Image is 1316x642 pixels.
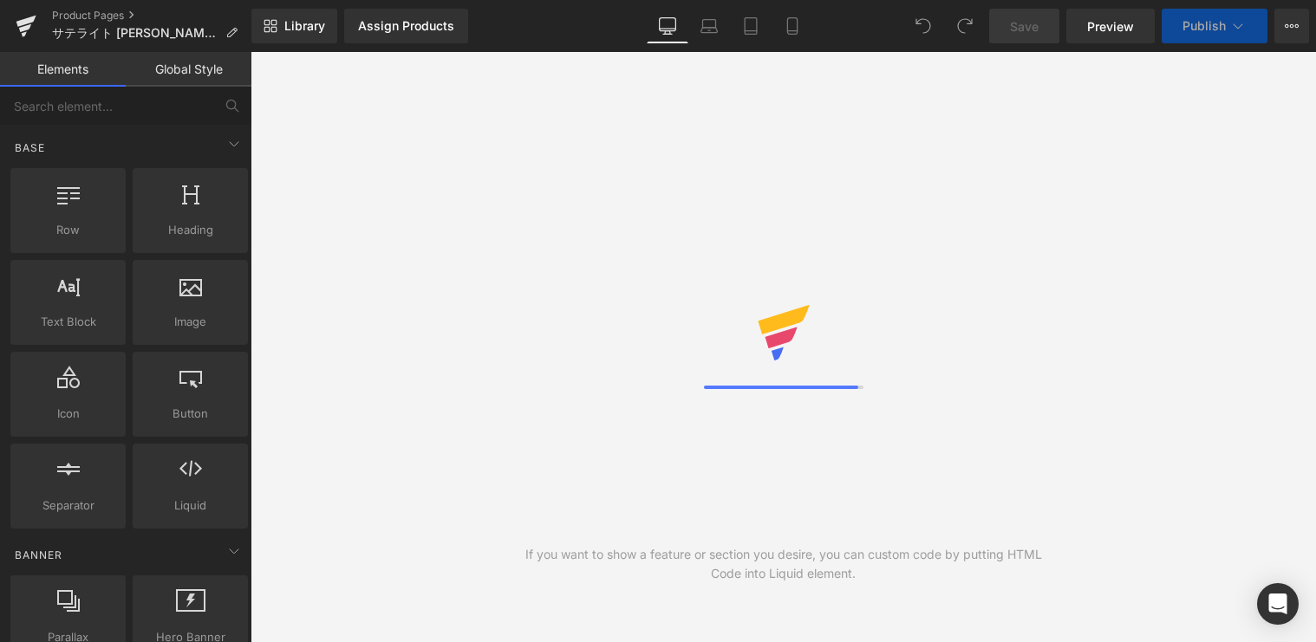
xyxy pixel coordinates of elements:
button: More [1274,9,1309,43]
span: Icon [16,405,121,423]
span: Preview [1087,17,1134,36]
span: Liquid [138,496,243,515]
button: Publish [1162,9,1267,43]
div: Assign Products [358,19,454,33]
a: Mobile [772,9,813,43]
span: Image [138,313,243,331]
div: If you want to show a feature or section you desire, you can custom code by putting HTML Code int... [517,545,1050,583]
a: Laptop [688,9,730,43]
a: Tablet [730,9,772,43]
span: Row [16,221,121,239]
a: Preview [1066,9,1155,43]
a: Product Pages [52,9,251,23]
span: Heading [138,221,243,239]
button: Undo [906,9,941,43]
span: Library [284,18,325,34]
div: Open Intercom Messenger [1257,583,1299,625]
span: Text Block [16,313,121,331]
span: Save [1010,17,1039,36]
span: Publish [1182,19,1226,33]
span: Button [138,405,243,423]
span: サテライト [PERSON_NAME] ［白］ [52,26,218,40]
a: New Library [251,9,337,43]
span: Banner [13,547,64,563]
a: Global Style [126,52,251,87]
a: Desktop [647,9,688,43]
button: Redo [948,9,982,43]
span: Separator [16,496,121,515]
span: Base [13,139,47,156]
